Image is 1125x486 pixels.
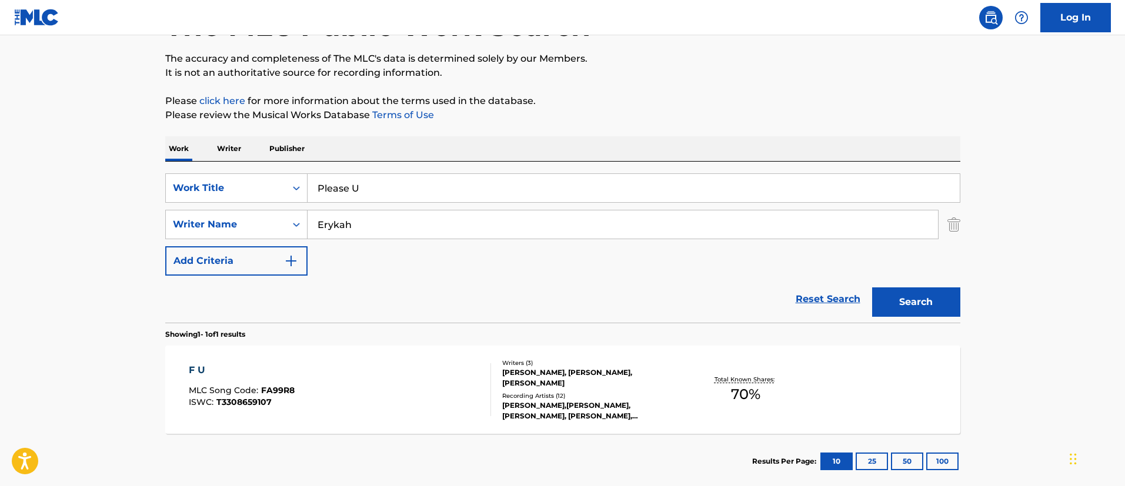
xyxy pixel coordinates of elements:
[199,95,245,106] a: click here
[173,217,279,232] div: Writer Name
[1014,11,1029,25] img: help
[189,397,216,407] span: ISWC :
[984,11,998,25] img: search
[370,109,434,120] a: Terms of Use
[213,136,245,161] p: Writer
[502,358,680,367] div: Writers ( 3 )
[1040,3,1111,32] a: Log In
[947,210,960,239] img: Delete Criterion
[165,66,960,80] p: It is not an authoritative source for recording information.
[820,453,853,470] button: 10
[891,453,923,470] button: 50
[165,94,960,108] p: Please for more information about the terms used in the database.
[872,287,960,317] button: Search
[790,286,866,312] a: Reset Search
[165,329,245,340] p: Showing 1 - 1 of 1 results
[1070,441,1077,477] div: Drag
[165,52,960,66] p: The accuracy and completeness of The MLC's data is determined solely by our Members.
[189,385,261,395] span: MLC Song Code :
[165,173,960,323] form: Search Form
[165,136,192,161] p: Work
[173,181,279,195] div: Work Title
[165,246,308,276] button: Add Criteria
[752,456,819,467] p: Results Per Page:
[715,375,777,384] p: Total Known Shares:
[165,346,960,434] a: F UMLC Song Code:FA99R8ISWC:T3308659107Writers (3)[PERSON_NAME], [PERSON_NAME], [PERSON_NAME]Reco...
[502,391,680,400] div: Recording Artists ( 12 )
[14,9,59,26] img: MLC Logo
[284,254,298,268] img: 9d2ae6d4665cec9f34b9.svg
[165,108,960,122] p: Please review the Musical Works Database
[216,397,272,407] span: T3308659107
[189,363,295,377] div: F U
[502,400,680,421] div: [PERSON_NAME],[PERSON_NAME], [PERSON_NAME], [PERSON_NAME], [PERSON_NAME], [PERSON_NAME] FEAT. [PE...
[926,453,959,470] button: 100
[261,385,295,395] span: FA99R8
[856,453,888,470] button: 25
[1010,6,1033,29] div: Help
[979,6,1003,29] a: Public Search
[1066,430,1125,486] iframe: Chat Widget
[266,136,308,161] p: Publisher
[731,384,760,405] span: 70 %
[502,367,680,388] div: [PERSON_NAME], [PERSON_NAME], [PERSON_NAME]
